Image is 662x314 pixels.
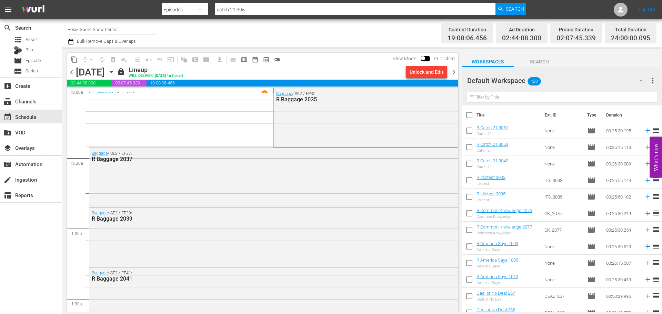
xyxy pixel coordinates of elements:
[477,307,515,312] a: Deal or No Deal 265
[506,3,524,15] span: Search
[587,193,595,201] span: Episode
[603,172,641,189] td: 00:25:55.144
[652,275,660,283] span: reorder
[587,226,595,234] span: Episode
[119,54,130,65] span: Clear Lineup
[652,126,660,134] span: reorder
[649,77,657,85] span: more_vert
[410,66,443,78] div: Unlock and Edit
[644,176,652,184] svg: Add to Schedule
[92,275,418,282] div: R Baggage 2041
[587,259,595,267] span: Episode
[154,54,165,65] span: Fill episodes with ad slates
[97,54,108,65] span: Loop Content
[92,215,418,222] div: R Baggage 2039
[92,271,108,275] a: Baggage
[261,54,272,65] span: View Backup
[542,271,584,288] td: None
[225,53,239,66] span: Day Calendar View
[450,68,458,77] span: chevron_right
[108,54,119,65] span: Select an event to delete
[477,247,518,252] div: America Says
[556,25,596,34] div: Promo Duration
[406,66,447,78] button: Unlock and Edit
[92,271,418,282] div: / SE2 / EP41:
[583,105,602,125] th: Type
[80,54,97,65] span: Remove Gaps & Overlaps
[477,264,518,269] div: America Says
[542,205,584,222] td: CK_2076
[26,36,37,43] span: Asset
[542,122,584,139] td: None
[602,105,643,125] th: Duration
[477,291,515,296] a: Deal or No Deal 267
[542,189,584,205] td: IT3_3035
[94,91,114,96] a: Catch 21
[638,7,655,12] a: Sign Out
[603,238,641,255] td: 00:26:30.623
[250,54,261,65] span: Month Calendar View
[477,297,515,302] div: Deal or No Deal
[477,175,505,180] a: R Idiotest 3033
[477,191,505,196] a: R Idiotest 3035
[477,105,541,125] th: Title
[587,292,595,300] span: Episode
[542,155,584,172] td: None
[263,56,270,63] span: preview_outlined
[644,226,652,234] svg: Add to Schedule
[652,242,660,250] span: reorder
[528,74,541,89] span: 420
[17,2,50,18] img: ans4CAIJ8jUAAAAAAAAAAAAAAAAAAAAAAAAgQb4GAAAAAAAAAAAAAAAAAAAAAAAAJMjXAAAAAAAAAAAAAAAAAAAAAAAAgAT5G...
[587,143,595,151] span: Episode
[3,144,12,152] span: Overlays
[644,210,652,217] svg: Add to Schedule
[652,209,660,217] span: reorder
[14,36,22,44] span: Asset
[477,125,508,130] a: R Catch 21 3051
[603,271,641,288] td: 00:25:30.419
[276,91,421,103] div: / SE2 / EP35:
[239,54,250,65] span: Week Calendar View
[652,225,660,234] span: reorder
[272,54,283,65] span: 24 hours Lineup View is OFF
[587,160,595,168] span: Episode
[587,275,595,284] span: Episode
[462,58,514,66] span: Workspaces
[92,151,108,156] a: Baggage
[448,25,487,34] div: Content Duration
[542,238,584,255] td: None
[477,148,508,153] div: Catch 21
[477,281,518,285] div: America Says
[430,56,458,61] span: Published
[603,139,641,155] td: 00:25:15.113
[130,53,143,66] span: Customize Events
[587,209,595,217] span: Episode
[649,72,657,89] button: more_vert
[92,156,418,162] div: R Baggage 2037
[587,126,595,135] span: Episode
[3,176,12,184] span: Ingestion
[495,3,526,15] button: Search
[477,158,508,163] a: R Catch 21 3049
[477,165,508,169] div: Catch 21
[644,292,652,300] svg: Add to Schedule
[502,25,541,34] div: Ad Duration
[114,91,116,96] p: /
[76,67,105,78] div: [DATE]
[14,46,22,54] div: Bits
[502,34,541,42] span: 02:44:08.300
[477,214,532,219] div: Common Knowledge
[644,243,652,250] svg: Add to Schedule
[3,98,12,106] span: Channels
[241,56,248,63] span: calendar_view_week_outlined
[644,143,652,151] svg: Add to Schedule
[587,242,595,251] span: Episode
[644,160,652,168] svg: Add to Schedule
[603,255,641,271] td: 00:26:15.507
[587,176,595,184] span: Episode
[644,127,652,134] svg: Add to Schedule
[92,151,418,162] div: / SE2 / EP37:
[201,54,212,65] span: Create Series Block
[652,192,660,201] span: reorder
[652,259,660,267] span: reorder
